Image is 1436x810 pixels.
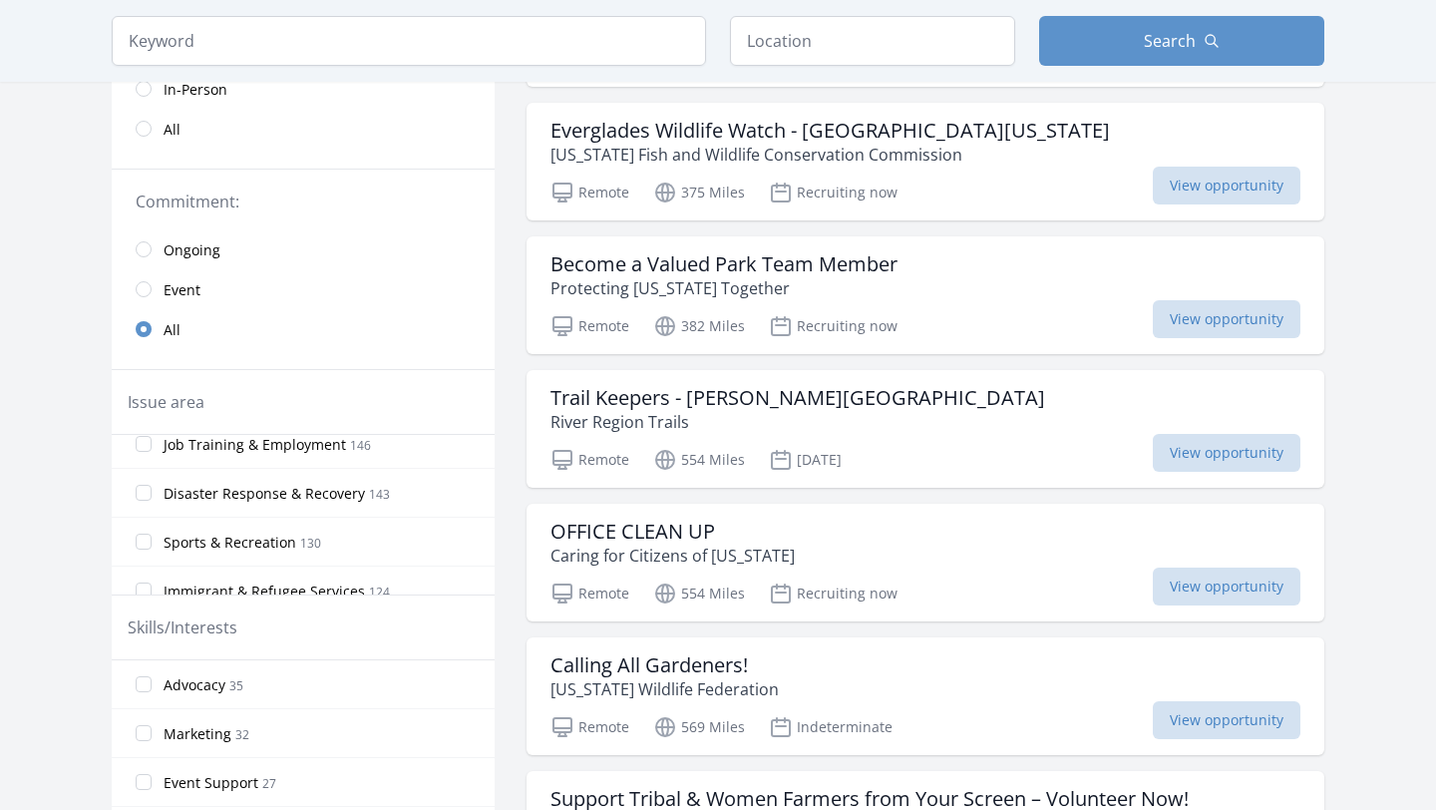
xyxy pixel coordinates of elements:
[164,484,365,504] span: Disaster Response & Recovery
[550,653,779,677] h3: Calling All Gardeners!
[164,320,180,340] span: All
[769,181,897,204] p: Recruiting now
[527,236,1324,354] a: Become a Valued Park Team Member Protecting [US_STATE] Together Remote 382 Miles Recruiting now V...
[262,775,276,792] span: 27
[550,119,1110,143] h3: Everglades Wildlife Watch - [GEOGRAPHIC_DATA][US_STATE]
[653,582,745,606] p: 554 Miles
[164,280,200,300] span: Event
[550,386,1045,410] h3: Trail Keepers - [PERSON_NAME][GEOGRAPHIC_DATA]
[112,109,495,149] a: All
[550,181,629,204] p: Remote
[369,486,390,503] span: 143
[136,190,471,213] legend: Commitment:
[229,677,243,694] span: 35
[1153,701,1300,739] span: View opportunity
[527,370,1324,488] a: Trail Keepers - [PERSON_NAME][GEOGRAPHIC_DATA] River Region Trails Remote 554 Miles [DATE] View o...
[235,726,249,743] span: 32
[164,80,227,100] span: In-Person
[112,309,495,349] a: All
[164,240,220,260] span: Ongoing
[1039,16,1324,66] button: Search
[164,773,258,793] span: Event Support
[653,181,745,204] p: 375 Miles
[550,410,1045,434] p: River Region Trails
[136,774,152,790] input: Event Support 27
[550,448,629,472] p: Remote
[136,725,152,741] input: Marketing 32
[128,390,204,414] legend: Issue area
[730,16,1015,66] input: Location
[136,485,152,501] input: Disaster Response & Recovery 143
[164,435,346,455] span: Job Training & Employment
[1153,300,1300,338] span: View opportunity
[164,120,180,140] span: All
[164,724,231,744] span: Marketing
[653,448,745,472] p: 554 Miles
[128,615,237,639] legend: Skills/Interests
[350,437,371,454] span: 146
[136,534,152,550] input: Sports & Recreation 130
[527,504,1324,621] a: OFFICE CLEAN UP Caring for Citizens of [US_STATE] Remote 554 Miles Recruiting now View opportunity
[1153,568,1300,606] span: View opportunity
[550,582,629,606] p: Remote
[1144,29,1196,53] span: Search
[112,69,495,109] a: In-Person
[164,582,365,602] span: Immigrant & Refugee Services
[527,103,1324,220] a: Everglades Wildlife Watch - [GEOGRAPHIC_DATA][US_STATE] [US_STATE] Fish and Wildlife Conservation...
[164,675,225,695] span: Advocacy
[769,314,897,338] p: Recruiting now
[164,533,296,553] span: Sports & Recreation
[550,143,1110,167] p: [US_STATE] Fish and Wildlife Conservation Commission
[300,535,321,552] span: 130
[112,16,706,66] input: Keyword
[1153,434,1300,472] span: View opportunity
[769,715,893,739] p: Indeterminate
[769,582,897,606] p: Recruiting now
[112,229,495,269] a: Ongoing
[112,269,495,309] a: Event
[136,436,152,452] input: Job Training & Employment 146
[369,584,390,601] span: 124
[550,544,795,568] p: Caring for Citizens of [US_STATE]
[653,715,745,739] p: 569 Miles
[1153,167,1300,204] span: View opportunity
[550,276,897,300] p: Protecting [US_STATE] Together
[653,314,745,338] p: 382 Miles
[136,583,152,599] input: Immigrant & Refugee Services 124
[550,677,779,701] p: [US_STATE] Wildlife Federation
[136,676,152,692] input: Advocacy 35
[550,314,629,338] p: Remote
[769,448,842,472] p: [DATE]
[550,715,629,739] p: Remote
[550,520,795,544] h3: OFFICE CLEAN UP
[550,252,897,276] h3: Become a Valued Park Team Member
[527,637,1324,755] a: Calling All Gardeners! [US_STATE] Wildlife Federation Remote 569 Miles Indeterminate View opportu...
